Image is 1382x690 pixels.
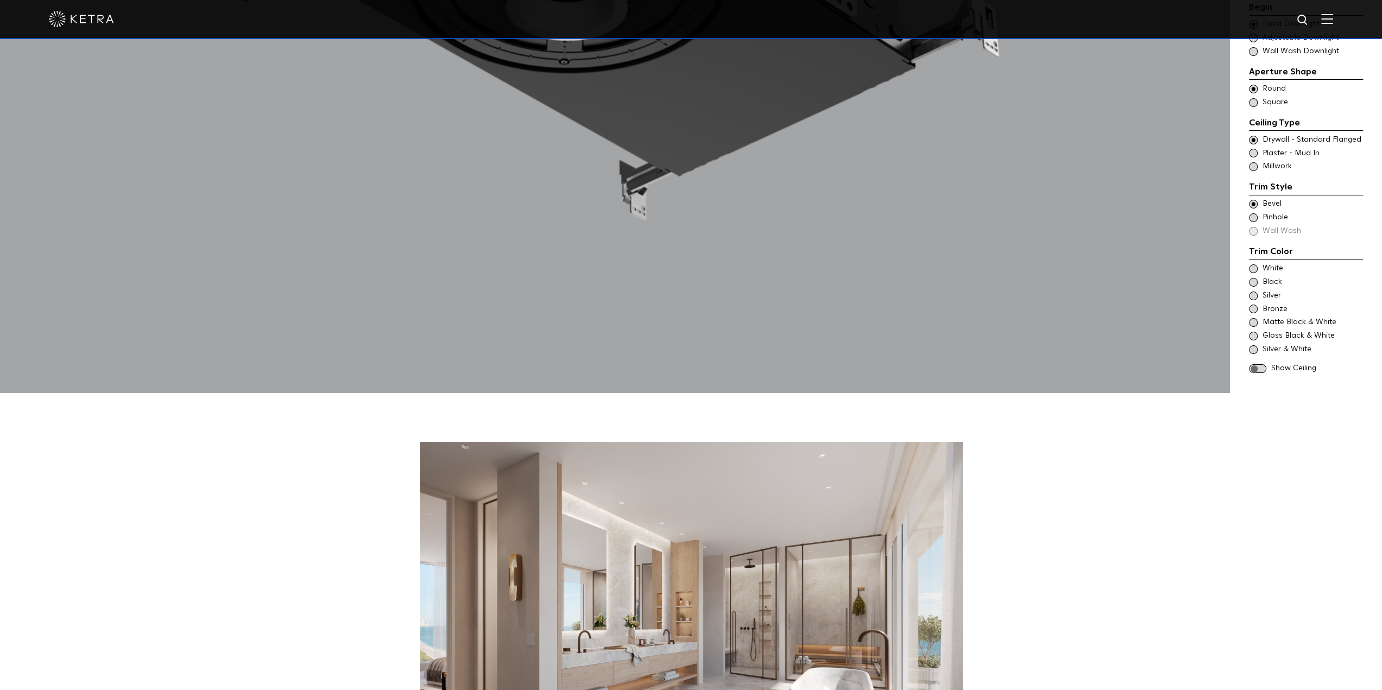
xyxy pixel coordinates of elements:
[1263,290,1362,301] span: Silver
[1263,199,1362,210] span: Bevel
[1263,344,1362,355] span: Silver & White
[1263,46,1362,57] span: Wall Wash Downlight
[1321,14,1333,24] img: Hamburger%20Nav.svg
[1263,277,1362,288] span: Black
[1263,161,1362,172] span: Millwork
[1249,116,1363,131] div: Ceiling Type
[1271,363,1363,374] span: Show Ceiling
[1263,97,1362,108] span: Square
[1263,263,1362,274] span: White
[1249,245,1363,260] div: Trim Color
[1249,65,1363,80] div: Aperture Shape
[1263,135,1362,145] span: Drywall - Standard Flanged
[1296,14,1310,27] img: search icon
[49,11,114,27] img: ketra-logo-2019-white
[1263,212,1362,223] span: Pinhole
[1263,304,1362,315] span: Bronze
[1249,180,1363,195] div: Trim Style
[1263,331,1362,341] span: Gloss Black & White
[1263,84,1362,94] span: Round
[1263,317,1362,328] span: Matte Black & White
[1263,148,1362,159] span: Plaster - Mud In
